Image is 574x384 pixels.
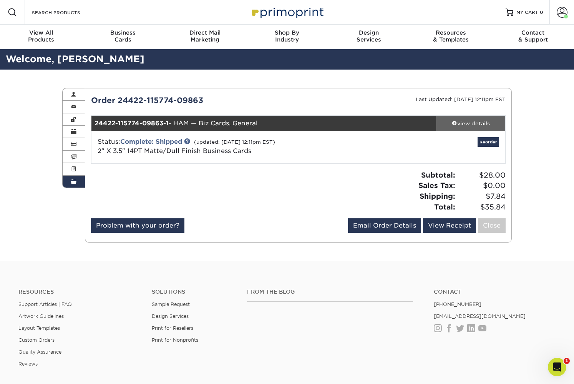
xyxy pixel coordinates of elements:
a: Email Order Details [348,218,421,233]
a: Complete: Shipped [120,138,182,145]
strong: Subtotal: [421,171,455,179]
div: Industry [246,29,328,43]
span: Design [328,29,410,36]
a: Print for Nonprofits [152,337,198,343]
span: Shop By [246,29,328,36]
div: & Templates [410,29,492,43]
a: Reorder [478,137,499,147]
input: SEARCH PRODUCTS..... [31,8,106,17]
span: Resources [410,29,492,36]
h4: Solutions [152,289,236,295]
span: $7.84 [458,191,506,202]
a: Contact [434,289,556,295]
a: view details [436,116,505,131]
strong: Total: [434,203,455,211]
a: Artwork Guidelines [18,313,64,319]
span: $35.84 [458,202,506,213]
a: Close [478,218,506,233]
a: Resources& Templates [410,25,492,49]
div: Cards [82,29,164,43]
span: Direct Mail [164,29,246,36]
div: Marketing [164,29,246,43]
a: Custom Orders [18,337,55,343]
span: $28.00 [458,170,506,181]
span: 1 [564,358,570,364]
span: Business [82,29,164,36]
iframe: Google Customer Reviews [2,361,65,381]
span: 0 [540,10,543,15]
a: Support Articles | FAQ [18,301,72,307]
a: Quality Assurance [18,349,61,355]
iframe: Intercom live chat [548,358,566,376]
div: Status: [92,137,367,156]
a: Design Services [152,313,189,319]
a: Shop ByIndustry [246,25,328,49]
div: Services [328,29,410,43]
a: Contact& Support [492,25,574,49]
a: Sample Request [152,301,190,307]
div: Order 24422-115774-09863 [85,95,299,106]
h4: Resources [18,289,140,295]
a: DesignServices [328,25,410,49]
div: & Support [492,29,574,43]
span: MY CART [516,9,538,16]
small: Last Updated: [DATE] 12:11pm EST [416,96,506,102]
a: Direct MailMarketing [164,25,246,49]
strong: Shipping: [420,192,455,200]
a: 2" X 3.5" 14PT Matte/Dull Finish Business Cards [98,147,251,155]
span: Contact [492,29,574,36]
a: [EMAIL_ADDRESS][DOMAIN_NAME] [434,313,526,319]
a: BusinessCards [82,25,164,49]
span: $0.00 [458,180,506,191]
a: Layout Templates [18,325,60,331]
strong: Sales Tax: [418,181,455,190]
a: [PHONE_NUMBER] [434,301,481,307]
div: - HAM — Biz Cards, General [91,116,436,131]
a: Problem with your order? [91,218,184,233]
a: View Receipt [423,218,476,233]
small: (updated: [DATE] 12:11pm EST) [194,139,275,145]
img: Primoprint [249,4,325,20]
strong: 24422-115774-09863-1 [95,120,169,127]
div: view details [436,120,505,127]
a: Print for Resellers [152,325,193,331]
h4: From the Blog [247,289,413,295]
